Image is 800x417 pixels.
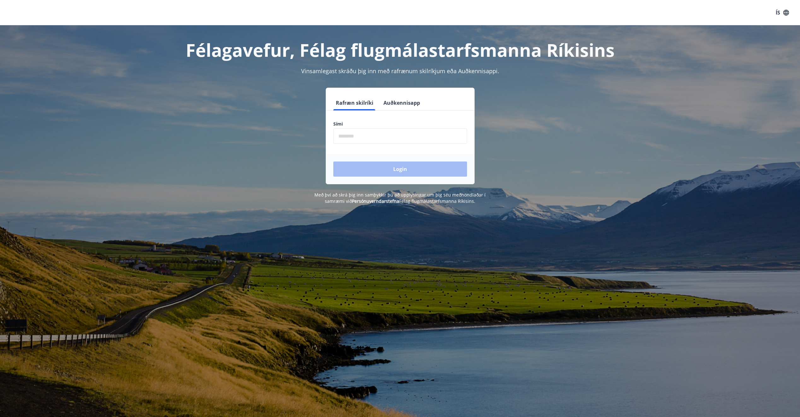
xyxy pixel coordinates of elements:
h1: Félagavefur, Félag flugmálastarfsmanna Ríkisins [181,38,620,62]
span: Með því að skrá þig inn samþykkir þú að upplýsingar um þig séu meðhöndlaðar í samræmi við Félag f... [314,192,486,204]
span: Vinsamlegast skráðu þig inn með rafrænum skilríkjum eða Auðkennisappi. [301,67,499,75]
button: Rafræn skilríki [333,95,376,110]
a: Persónuverndarstefna [352,198,399,204]
label: Sími [333,121,467,127]
button: Auðkennisapp [381,95,423,110]
button: ÍS [772,7,792,18]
